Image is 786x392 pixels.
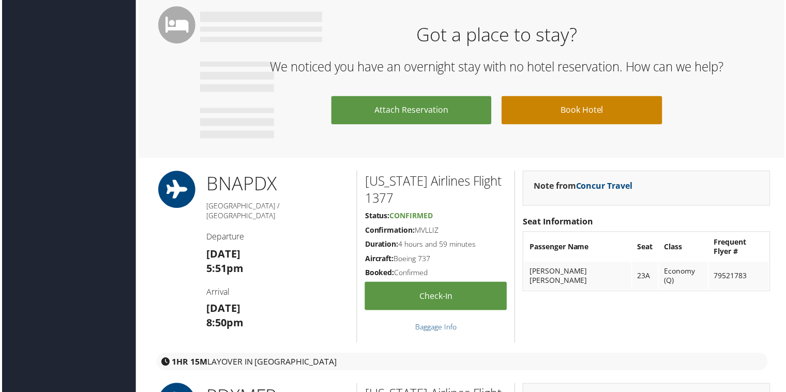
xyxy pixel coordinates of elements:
span: Confirmed [389,212,433,222]
h4: Departure [205,232,349,244]
a: Book Hotel [502,97,663,125]
strong: Aircraft: [365,255,394,265]
a: Baggage Info [415,324,457,334]
td: 79521783 [711,263,770,291]
th: Frequent Flyer # [711,234,770,262]
strong: [DATE] [205,303,239,317]
a: Concur Travel [577,181,633,192]
h4: Arrival [205,288,349,299]
h1: BNA PDX [205,172,349,198]
h5: Confirmed [365,269,507,279]
div: layover in [GEOGRAPHIC_DATA] [155,355,769,372]
td: 23A [633,263,659,291]
h5: [GEOGRAPHIC_DATA] / [GEOGRAPHIC_DATA] [205,202,349,222]
h5: 4 hours and 59 minutes [365,240,507,251]
th: Passenger Name [525,234,632,262]
strong: Duration: [365,240,398,250]
strong: [DATE] [205,248,239,262]
strong: Seat Information [523,217,594,229]
h5: Boeing 737 [365,255,507,265]
th: Class [660,234,709,262]
strong: 5:51pm [205,263,243,277]
h5: MVLLIZ [365,227,507,237]
h2: [US_STATE] Airlines Flight 1377 [365,173,507,208]
td: Economy (Q) [660,263,709,291]
td: [PERSON_NAME] [PERSON_NAME] [525,263,632,291]
strong: Confirmation: [365,227,415,236]
a: Attach Reservation [331,97,492,125]
strong: 1HR 15M [171,358,206,369]
strong: 8:50pm [205,318,243,331]
a: Check-in [365,283,507,312]
th: Seat [633,234,659,262]
strong: Status: [365,212,389,222]
strong: Booked: [365,269,394,279]
strong: Note from [534,181,633,192]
